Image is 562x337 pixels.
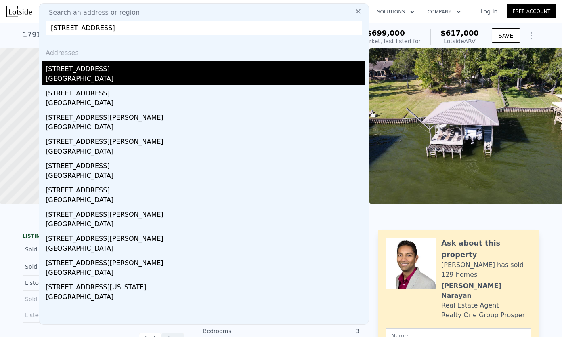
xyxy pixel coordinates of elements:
[371,4,421,19] button: Solutions
[440,37,479,45] div: Lotside ARV
[25,294,97,304] div: Sold
[6,6,32,17] img: Lotside
[440,29,479,37] span: $617,000
[46,158,365,171] div: [STREET_ADDRESS]
[507,4,556,18] a: Free Account
[421,4,468,19] button: Company
[471,7,507,15] a: Log In
[25,279,97,287] div: Listed
[46,292,365,303] div: [GEOGRAPHIC_DATA]
[46,219,365,231] div: [GEOGRAPHIC_DATA]
[46,244,365,255] div: [GEOGRAPHIC_DATA]
[46,98,365,110] div: [GEOGRAPHIC_DATA]
[367,29,405,37] span: $699,000
[23,233,184,241] div: LISTING & SALE HISTORY
[523,27,539,44] button: Show Options
[46,231,365,244] div: [STREET_ADDRESS][PERSON_NAME]
[46,195,365,206] div: [GEOGRAPHIC_DATA]
[42,8,140,17] span: Search an address or region
[46,171,365,182] div: [GEOGRAPHIC_DATA]
[441,301,499,310] div: Real Estate Agent
[46,255,365,268] div: [STREET_ADDRESS][PERSON_NAME]
[42,42,365,61] div: Addresses
[46,147,365,158] div: [GEOGRAPHIC_DATA]
[441,281,531,301] div: [PERSON_NAME] Narayan
[46,21,362,35] input: Enter an address, city, region, neighborhood or zip code
[46,74,365,85] div: [GEOGRAPHIC_DATA]
[23,29,304,40] div: 1791 Lakeview Estates Dr , [GEOGRAPHIC_DATA] , [GEOGRAPHIC_DATA] 77331
[46,206,365,219] div: [STREET_ADDRESS][PERSON_NAME]
[46,110,365,122] div: [STREET_ADDRESS][PERSON_NAME]
[46,279,365,292] div: [STREET_ADDRESS][US_STATE]
[281,327,359,335] div: 3
[441,238,531,260] div: Ask about this property
[46,134,365,147] div: [STREET_ADDRESS][PERSON_NAME]
[46,182,365,195] div: [STREET_ADDRESS]
[441,260,531,280] div: [PERSON_NAME] has sold 129 homes
[46,122,365,134] div: [GEOGRAPHIC_DATA]
[25,261,97,272] div: Sold
[25,311,97,319] div: Listed
[25,244,97,255] div: Sold
[46,61,365,74] div: [STREET_ADDRESS]
[203,327,281,335] div: Bedrooms
[46,85,365,98] div: [STREET_ADDRESS]
[46,268,365,279] div: [GEOGRAPHIC_DATA]
[441,310,525,320] div: Realty One Group Prosper
[492,28,520,43] button: SAVE
[351,37,421,45] div: Off Market, last listed for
